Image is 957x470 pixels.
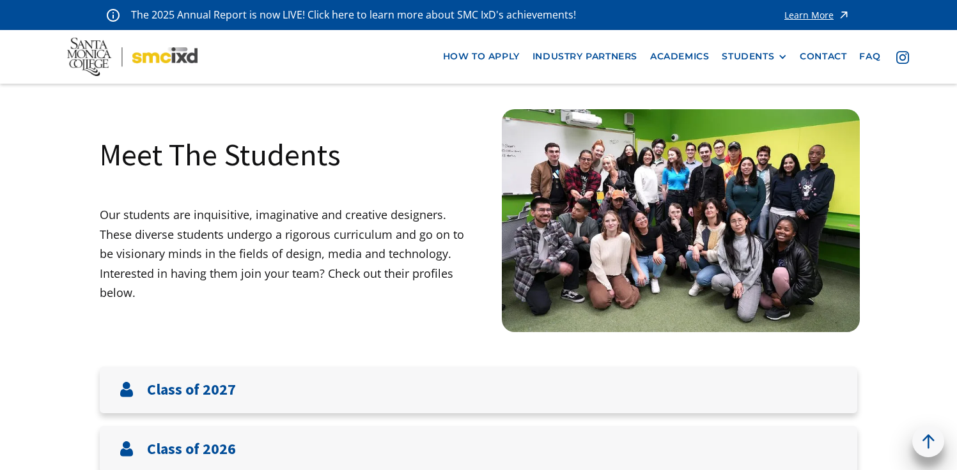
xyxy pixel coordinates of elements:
[793,45,853,68] a: contact
[107,8,120,22] img: icon - information - alert
[147,381,236,399] h3: Class of 2027
[119,382,134,397] img: User icon
[722,51,787,62] div: STUDENTS
[502,109,860,332] img: Santa Monica College IxD Students engaging with industry
[437,45,526,68] a: how to apply
[526,45,644,68] a: industry partners
[837,6,850,24] img: icon - arrow - alert
[119,441,134,457] img: User icon
[784,6,850,24] a: Learn More
[722,51,774,62] div: STUDENTS
[784,11,834,20] div: Learn More
[644,45,715,68] a: Academics
[896,51,909,64] img: icon - instagram
[147,440,236,459] h3: Class of 2026
[100,135,341,174] h1: Meet The Students
[853,45,887,68] a: faq
[131,6,577,24] p: The 2025 Annual Report is now LIVE! Click here to learn more about SMC IxD's achievements!
[67,38,198,76] img: Santa Monica College - SMC IxD logo
[912,425,944,457] a: back to top
[100,205,479,303] p: Our students are inquisitive, imaginative and creative designers. These diverse students undergo ...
